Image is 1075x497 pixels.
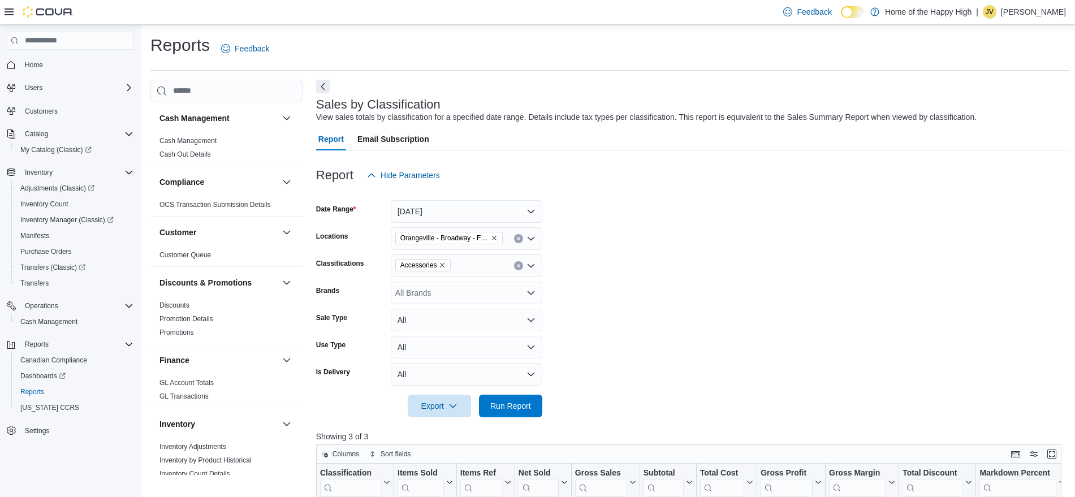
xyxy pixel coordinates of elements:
[16,276,53,290] a: Transfers
[20,371,66,381] span: Dashboards
[16,315,82,329] a: Cash Management
[16,181,99,195] a: Adjustments (Classic)
[16,261,90,274] a: Transfers (Classic)
[644,468,684,479] div: Subtotal
[159,150,211,158] a: Cash Out Details
[159,442,226,451] span: Inventory Adjustments
[159,201,271,209] a: OCS Transaction Submission Details
[841,18,841,19] span: Dark Mode
[316,340,346,349] label: Use Type
[316,286,339,295] label: Brands
[20,58,48,72] a: Home
[20,166,57,179] button: Inventory
[20,263,85,272] span: Transfers (Classic)
[903,468,963,497] div: Total Discount
[159,113,278,124] button: Cash Management
[514,234,523,243] button: Clear input
[16,213,118,227] a: Inventory Manager (Classic)
[280,417,293,431] button: Inventory
[316,80,330,93] button: Next
[317,447,364,461] button: Columns
[11,228,138,244] button: Manifests
[23,6,74,18] img: Cova
[979,468,1065,497] button: Markdown Percent
[159,250,211,260] span: Customer Queue
[1027,447,1041,461] button: Display options
[159,251,211,259] a: Customer Queue
[320,468,390,497] button: Classification
[365,447,415,461] button: Sort fields
[575,468,636,497] button: Gross Sales
[490,400,531,412] span: Run Report
[16,213,133,227] span: Inventory Manager (Classic)
[16,143,133,157] span: My Catalog (Classic)
[16,143,96,157] a: My Catalog (Classic)
[479,395,542,417] button: Run Report
[16,197,133,211] span: Inventory Count
[159,277,252,288] h3: Discounts & Promotions
[391,363,542,386] button: All
[20,145,92,154] span: My Catalog (Classic)
[316,98,441,111] h3: Sales by Classification
[460,468,511,497] button: Items Ref
[11,275,138,291] button: Transfers
[2,336,138,352] button: Reports
[280,226,293,239] button: Customer
[20,215,114,224] span: Inventory Manager (Classic)
[979,468,1056,479] div: Markdown Percent
[11,196,138,212] button: Inventory Count
[318,128,344,150] span: Report
[644,468,684,497] div: Subtotal
[16,229,133,243] span: Manifests
[159,227,196,238] h3: Customer
[700,468,744,497] div: Total Cost
[16,229,54,243] a: Manifests
[11,244,138,260] button: Purchase Orders
[159,150,211,159] span: Cash Out Details
[700,468,753,497] button: Total Cost
[16,353,92,367] a: Canadian Compliance
[20,387,44,396] span: Reports
[316,205,356,214] label: Date Range
[20,184,94,193] span: Adjustments (Classic)
[20,299,63,313] button: Operations
[159,328,194,337] span: Promotions
[159,315,213,323] a: Promotion Details
[644,468,693,497] button: Subtotal
[20,317,77,326] span: Cash Management
[885,5,972,19] p: Home of the Happy High
[395,232,503,244] span: Orangeville - Broadway - Fire & Flower
[280,353,293,367] button: Finance
[395,259,451,271] span: Accessories
[159,301,189,309] a: Discounts
[20,423,133,438] span: Settings
[2,102,138,119] button: Customers
[316,111,977,123] div: View sales totals by classification for a specified date range. Details include tax types per cla...
[20,166,133,179] span: Inventory
[150,34,210,57] h1: Reports
[20,127,133,141] span: Catalog
[159,200,271,209] span: OCS Transaction Submission Details
[20,200,68,209] span: Inventory Count
[700,468,744,479] div: Total Cost
[16,369,133,383] span: Dashboards
[398,468,453,497] button: Items Sold
[519,468,559,479] div: Net Sold
[400,260,437,271] span: Accessories
[381,170,440,181] span: Hide Parameters
[460,468,502,479] div: Items Ref
[25,301,58,310] span: Operations
[333,450,359,459] span: Columns
[16,401,84,414] a: [US_STATE] CCRS
[11,400,138,416] button: [US_STATE] CCRS
[11,352,138,368] button: Canadian Compliance
[16,276,133,290] span: Transfers
[25,340,49,349] span: Reports
[779,1,836,23] a: Feedback
[983,5,996,19] div: Jennifer Verney
[217,37,274,60] a: Feedback
[20,279,49,288] span: Transfers
[460,468,502,497] div: Items Ref
[761,468,813,497] div: Gross Profit
[316,259,364,268] label: Classifications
